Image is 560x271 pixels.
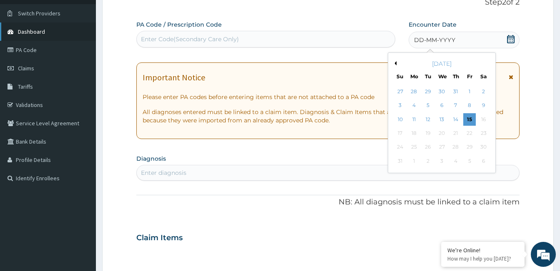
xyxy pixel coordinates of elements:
div: Choose Tuesday, August 12th, 2025 [422,113,434,126]
span: Tariffs [18,83,33,90]
h1: Important Notice [143,73,205,82]
div: Choose Wednesday, August 6th, 2025 [435,99,448,112]
div: Not available Saturday, August 30th, 2025 [477,141,490,154]
h3: Claim Items [136,234,183,243]
div: Not available Thursday, August 28th, 2025 [450,141,462,154]
div: month 2025-08 [393,85,490,168]
p: How may I help you today? [447,255,518,262]
div: Choose Sunday, August 3rd, 2025 [394,99,407,112]
div: Not available Sunday, August 24th, 2025 [394,141,407,154]
div: Not available Monday, September 1st, 2025 [408,155,420,167]
div: Not available Monday, August 18th, 2025 [408,127,420,139]
label: Diagnosis [136,154,166,163]
div: Not available Wednesday, September 3rd, 2025 [435,155,448,167]
div: Enter Code(Secondary Care Only) [141,35,239,43]
div: Not available Friday, August 22nd, 2025 [463,127,476,139]
div: Mo [410,73,417,80]
div: Not available Wednesday, August 20th, 2025 [435,127,448,139]
div: Choose Thursday, August 7th, 2025 [450,99,462,112]
div: Not available Monday, August 25th, 2025 [408,141,420,154]
img: d_794563401_company_1708531726252_794563401 [15,42,34,62]
div: Not available Sunday, August 31st, 2025 [394,155,407,167]
p: Please enter PA codes before entering items that are not attached to a PA code [143,93,513,101]
span: Switch Providers [18,10,60,17]
div: Choose Saturday, August 9th, 2025 [477,99,490,112]
div: Choose Sunday, August 10th, 2025 [394,113,407,126]
button: Previous Month [392,61,397,65]
div: Not available Saturday, September 6th, 2025 [477,155,490,167]
div: Choose Monday, August 11th, 2025 [408,113,420,126]
div: Not available Sunday, August 17th, 2025 [394,127,407,139]
div: Choose Friday, August 1st, 2025 [463,85,476,98]
div: Not available Tuesday, August 26th, 2025 [422,141,434,154]
div: Choose Wednesday, August 13th, 2025 [435,113,448,126]
div: Enter diagnosis [141,169,186,177]
div: Fr [466,73,473,80]
div: We [438,73,445,80]
div: Choose Wednesday, July 30th, 2025 [435,85,448,98]
div: Not available Friday, September 5th, 2025 [463,155,476,167]
div: Choose Friday, August 15th, 2025 [463,113,476,126]
div: Not available Tuesday, September 2nd, 2025 [422,155,434,167]
div: Choose Thursday, August 14th, 2025 [450,113,462,126]
div: Not available Wednesday, August 27th, 2025 [435,141,448,154]
div: Not available Thursday, August 21st, 2025 [450,127,462,139]
label: Encounter Date [409,20,457,29]
div: Choose Friday, August 8th, 2025 [463,99,476,112]
div: Not available Tuesday, August 19th, 2025 [422,127,434,139]
div: Choose Tuesday, July 29th, 2025 [422,85,434,98]
div: Choose Thursday, July 31st, 2025 [450,85,462,98]
div: Tu [424,73,431,80]
textarea: Type your message and hit 'Enter' [4,181,159,211]
div: Choose Sunday, July 27th, 2025 [394,85,407,98]
label: PA Code / Prescription Code [136,20,222,29]
div: Not available Saturday, August 16th, 2025 [477,113,490,126]
div: Not available Friday, August 29th, 2025 [463,141,476,154]
div: [DATE] [392,60,492,68]
span: Claims [18,65,34,72]
div: We're Online! [447,246,518,254]
div: Not available Thursday, September 4th, 2025 [450,155,462,167]
span: Dashboard [18,28,45,35]
p: All diagnoses entered must be linked to a claim item. Diagnosis & Claim Items that are visible bu... [143,108,513,124]
span: DD-MM-YYYY [414,36,455,44]
div: Th [452,73,459,80]
div: Choose Monday, July 28th, 2025 [408,85,420,98]
div: Not available Saturday, August 23rd, 2025 [477,127,490,139]
div: Sa [480,73,487,80]
div: Chat with us now [43,47,140,57]
div: Choose Saturday, August 2nd, 2025 [477,85,490,98]
div: Su [397,73,404,80]
div: Choose Monday, August 4th, 2025 [408,99,420,112]
div: Minimize live chat window [137,4,157,24]
span: We're online! [48,82,115,166]
div: Choose Tuesday, August 5th, 2025 [422,99,434,112]
p: NB: All diagnosis must be linked to a claim item [136,197,520,208]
